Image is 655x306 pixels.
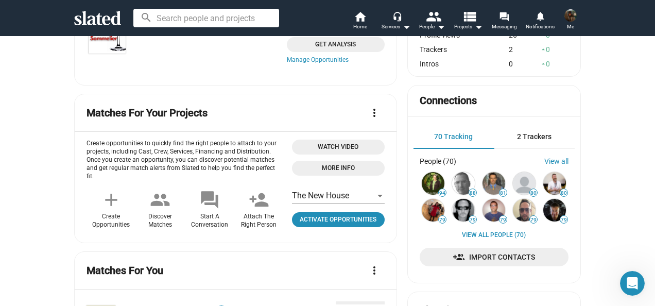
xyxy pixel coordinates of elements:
[191,213,228,229] div: Start A Conversation
[509,45,539,54] div: 2
[87,106,208,120] mat-card-title: Matches For Your Projects
[539,45,568,54] div: 0
[450,10,486,33] button: Projects
[620,271,645,296] iframe: Intercom live chat
[420,45,509,54] div: Trackers
[530,217,537,223] span: 79
[392,11,402,21] mat-icon: headset_mic
[439,217,446,223] span: 79
[486,10,522,33] a: Messaging
[420,157,456,165] div: People (70)
[414,10,450,33] button: People
[420,60,509,68] div: Intros
[462,231,526,240] a: View all People (70)
[462,9,477,24] mat-icon: view_list
[420,94,477,108] mat-card-title: Connections
[540,46,547,53] mat-icon: arrow_drop_up
[292,212,385,227] a: Click to open project profile page opportunities tab
[426,9,441,24] mat-icon: people
[368,264,381,277] mat-icon: more_vert
[564,9,577,22] img: Felipe Innocenti
[560,217,567,223] span: 79
[499,11,509,21] mat-icon: forum
[296,214,381,225] span: Activate Opportunities
[439,190,446,196] span: 94
[558,7,583,34] button: Felipe InnocentiMe
[353,21,367,33] span: Home
[292,140,385,155] button: Open 'Opportunities Intro Video' dialog
[535,11,545,21] mat-icon: notifications
[434,132,473,141] span: 70 Tracking
[482,199,505,222] img: Stefan Sonnenfeld
[148,213,172,229] div: Discover Matches
[419,21,445,33] div: People
[454,21,482,33] span: Projects
[452,172,475,195] img: Vince Gerardis
[354,10,366,23] mat-icon: home
[422,172,444,195] img: Christopher Cibelli
[513,199,536,222] img: Greg Silverman
[428,248,560,266] span: Import Contacts
[87,264,163,278] mat-card-title: Matches For You
[400,21,412,33] mat-icon: arrow_drop_down
[298,142,378,152] span: Watch Video
[522,10,558,33] a: Notifications
[526,21,555,33] span: Notifications
[287,37,385,52] a: Get Analysis
[101,190,122,210] mat-icon: add
[435,21,447,33] mat-icon: arrow_drop_down
[298,163,378,174] span: More Info
[287,56,385,64] a: Manage Opportunities
[292,191,349,200] span: The New House
[368,107,381,119] mat-icon: more_vert
[469,190,476,196] span: 88
[199,190,220,210] mat-icon: forum
[543,199,566,222] img: Michael Uslan
[292,161,385,176] a: Open 'More info' dialog with information about Opportunities
[87,140,284,181] p: Create opportunities to quickly find the right people to attach to your projects, including Cast,...
[517,132,551,141] span: 2 Trackers
[543,172,566,195] img: Chris Ferriter
[293,39,378,50] span: Get Analysis
[342,10,378,33] a: Home
[499,190,507,196] span: 81
[540,60,547,67] mat-icon: arrow_drop_up
[539,60,568,68] div: 0
[378,10,414,33] button: Services
[382,21,410,33] div: Services
[499,217,507,223] span: 79
[249,190,269,210] mat-icon: person_add
[482,172,505,195] img: Eric Williams
[92,213,130,229] div: Create Opportunities
[452,199,475,222] img: John Papsidera
[509,60,539,68] div: 0
[492,21,517,33] span: Messaging
[544,157,568,165] a: View all
[133,9,279,27] input: Search people and projects
[422,199,444,222] img: KK Bacon
[469,217,476,223] span: 79
[567,21,574,33] span: Me
[241,213,277,229] div: Attach The Right Person
[530,190,537,196] span: 80
[513,172,536,195] img: Lawrence Mattis
[472,21,485,33] mat-icon: arrow_drop_down
[560,190,567,196] span: 80
[420,248,568,266] a: Import Contacts
[150,190,170,210] mat-icon: people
